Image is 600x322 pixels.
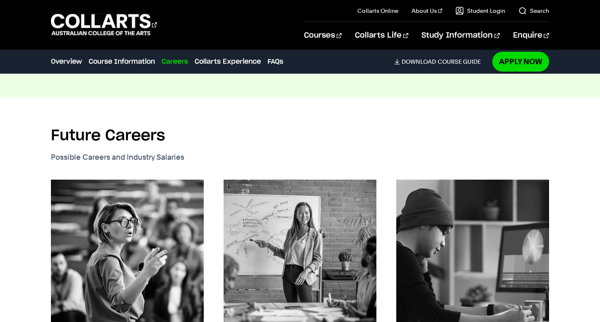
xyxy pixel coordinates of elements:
a: Collarts Life [355,22,408,49]
div: Go to homepage [51,13,157,36]
span: Download [402,58,436,65]
a: Collarts Online [357,7,398,15]
a: Enquire [513,22,549,49]
a: Study Information [422,22,499,49]
a: About Us [412,7,442,15]
a: DownloadCourse Guide [394,58,487,65]
a: Overview [51,57,82,67]
a: FAQs [267,57,283,67]
a: Collarts Experience [195,57,261,67]
a: Apply Now [492,52,549,71]
h2: Future Careers [51,127,165,145]
a: Course Information [89,57,155,67]
p: Possible Careers and Industry Salaries [51,151,222,163]
a: Courses [304,22,342,49]
a: Careers [161,57,188,67]
a: Search [518,7,549,15]
a: Student Login [455,7,505,15]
